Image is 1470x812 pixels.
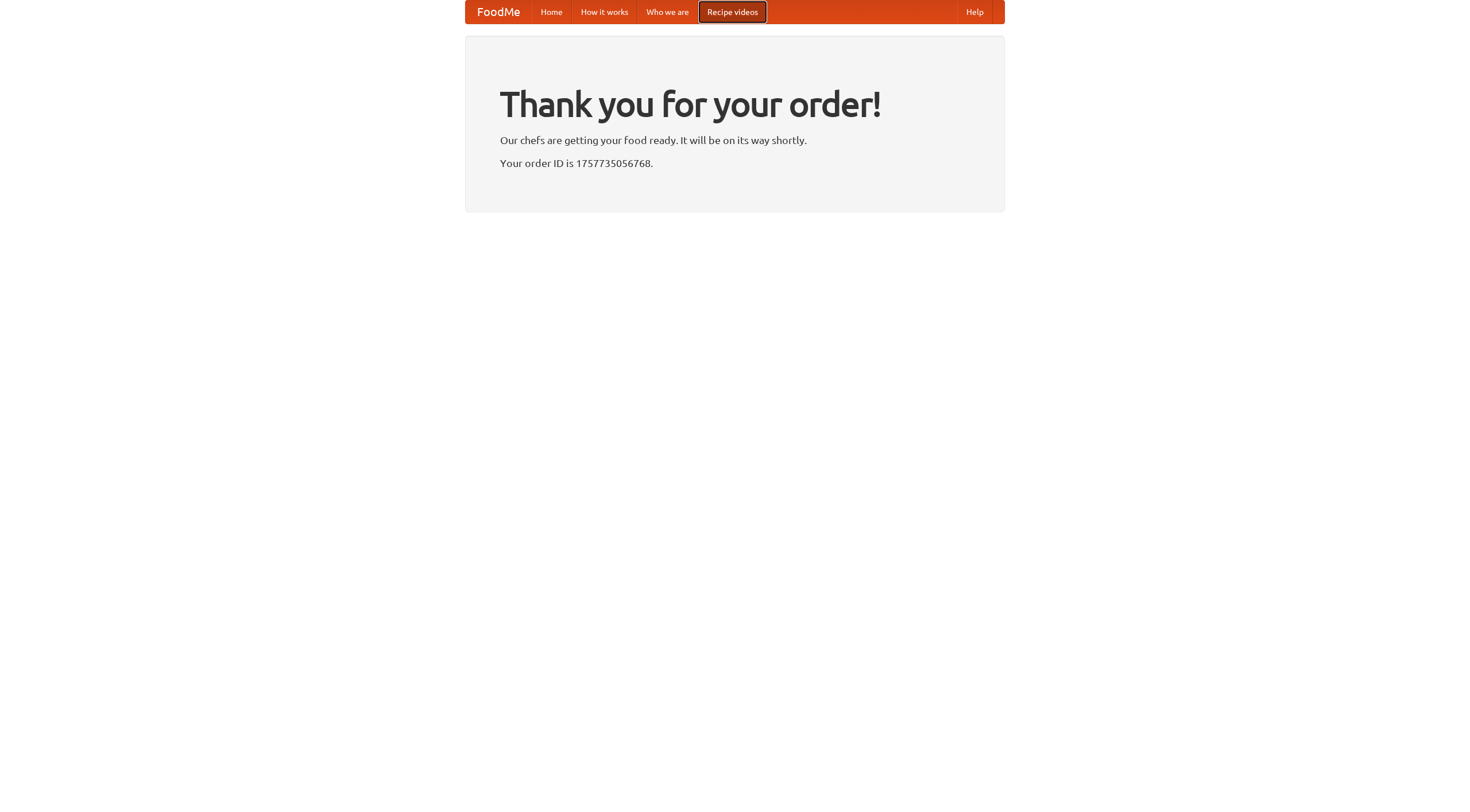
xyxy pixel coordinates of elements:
h1: Thank you for your order! [500,76,970,131]
a: Who we are [637,1,698,24]
p: Our chefs are getting your food ready. It will be on its way shortly. [500,131,970,149]
a: Help [957,1,993,24]
a: FoodMe [466,1,532,24]
a: Home [532,1,572,24]
a: How it works [572,1,637,24]
a: Recipe videos [698,1,767,24]
p: Your order ID is 1757735056768. [500,154,970,172]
